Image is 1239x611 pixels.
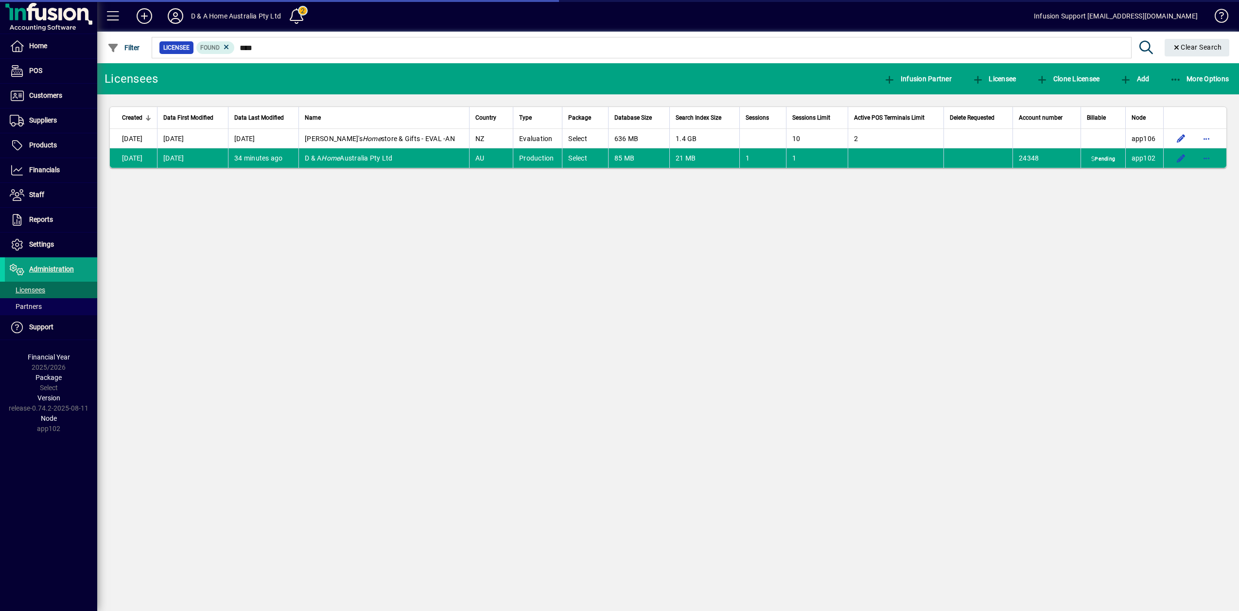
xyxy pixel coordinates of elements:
span: Staff [29,191,44,198]
button: Edit [1173,150,1189,166]
span: Billable [1087,112,1106,123]
span: Products [29,141,57,149]
span: Data Last Modified [234,112,284,123]
div: Created [122,112,151,123]
span: Node [41,414,57,422]
span: Found [200,44,220,51]
div: Search Index Size [676,112,733,123]
em: Home [321,154,340,162]
td: [DATE] [228,129,298,148]
td: 1.4 GB [669,129,739,148]
span: POS [29,67,42,74]
a: Customers [5,84,97,108]
span: Data First Modified [163,112,213,123]
td: 34 minutes ago [228,148,298,168]
td: Select [562,129,608,148]
div: Licensees [105,71,158,87]
td: 24348 [1012,148,1081,168]
button: Add [129,7,160,25]
div: Active POS Terminals Limit [854,112,938,123]
button: Infusion Partner [881,70,954,88]
a: Home [5,34,97,58]
div: Data Last Modified [234,112,293,123]
span: Settings [29,240,54,248]
div: Sessions [746,112,780,123]
span: Country [475,112,496,123]
span: Clone Licensee [1036,75,1099,83]
span: Reports [29,216,53,223]
span: Licensee [163,43,190,53]
span: Sessions [746,112,769,123]
em: Home [363,135,381,143]
span: Version [37,394,60,402]
td: 1 [786,148,848,168]
div: Billable [1087,112,1119,123]
a: Knowledge Base [1207,2,1227,34]
span: More Options [1170,75,1229,83]
button: Clone Licensee [1034,70,1102,88]
div: Package [568,112,602,123]
button: Filter [105,39,142,56]
span: Package [35,374,62,381]
td: [DATE] [157,129,228,148]
span: Active POS Terminals Limit [854,112,925,123]
button: Add [1117,70,1152,88]
span: Licensee [972,75,1016,83]
span: Add [1120,75,1149,83]
td: Evaluation [513,129,562,148]
td: [DATE] [110,129,157,148]
div: Account number [1019,112,1075,123]
span: Partners [10,303,42,310]
button: Edit [1173,131,1189,146]
span: Suppliers [29,116,57,124]
a: Settings [5,233,97,257]
td: AU [469,148,513,168]
div: Delete Requested [950,112,1007,123]
mat-chip: Found Status: Found [196,41,235,54]
span: Pending [1089,155,1117,163]
div: Type [519,112,556,123]
div: Name [305,112,463,123]
a: Support [5,315,97,340]
button: Clear [1165,39,1230,56]
button: Licensee [970,70,1019,88]
span: D & A Australia Pty Ltd [305,154,393,162]
td: 10 [786,129,848,148]
div: Country [475,112,507,123]
span: Database Size [614,112,652,123]
a: Products [5,133,97,158]
td: 21 MB [669,148,739,168]
span: Clear Search [1172,43,1222,51]
span: Administration [29,265,74,273]
span: Package [568,112,591,123]
a: Reports [5,208,97,232]
td: [DATE] [110,148,157,168]
span: Licensees [10,286,45,294]
a: POS [5,59,97,83]
td: 636 MB [608,129,669,148]
span: Search Index Size [676,112,721,123]
button: More Options [1168,70,1232,88]
span: app102.prod.infusionbusinesssoftware.com [1132,154,1156,162]
span: Financial Year [28,353,70,361]
div: Data First Modified [163,112,222,123]
button: More options [1199,131,1214,146]
button: More options [1199,150,1214,166]
div: D & A Home Australia Pty Ltd [191,8,281,24]
a: Staff [5,183,97,207]
span: [PERSON_NAME]'s store & Gifts - EVAL -AN [305,135,455,143]
a: Financials [5,158,97,182]
span: Name [305,112,321,123]
span: Support [29,323,53,331]
td: 85 MB [608,148,669,168]
td: 1 [739,148,786,168]
div: Node [1132,112,1157,123]
a: Suppliers [5,108,97,133]
span: Home [29,42,47,50]
span: Node [1132,112,1146,123]
a: Partners [5,298,97,315]
span: Account number [1019,112,1063,123]
td: Production [513,148,562,168]
span: Filter [107,44,140,52]
td: [DATE] [157,148,228,168]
